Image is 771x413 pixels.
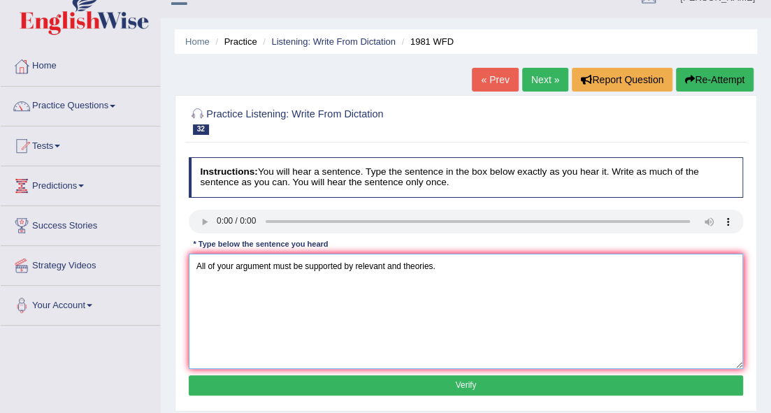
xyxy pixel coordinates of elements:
button: Re-Attempt [676,68,754,92]
h2: Practice Listening: Write From Dictation [189,106,533,135]
a: Predictions [1,166,160,201]
li: Practice [212,35,257,48]
a: Listening: Write From Dictation [271,36,396,47]
a: Success Stories [1,206,160,241]
a: Your Account [1,286,160,321]
a: Home [185,36,210,47]
a: Home [1,47,160,82]
a: Next » [522,68,568,92]
h4: You will hear a sentence. Type the sentence in the box below exactly as you hear it. Write as muc... [189,157,744,197]
span: 32 [193,124,209,135]
a: « Prev [472,68,518,92]
a: Practice Questions [1,87,160,122]
li: 1981 WFD [398,35,454,48]
a: Tests [1,126,160,161]
a: Strategy Videos [1,246,160,281]
div: * Type below the sentence you heard [189,239,333,251]
button: Report Question [572,68,672,92]
button: Verify [189,375,744,396]
b: Instructions: [200,166,257,177]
